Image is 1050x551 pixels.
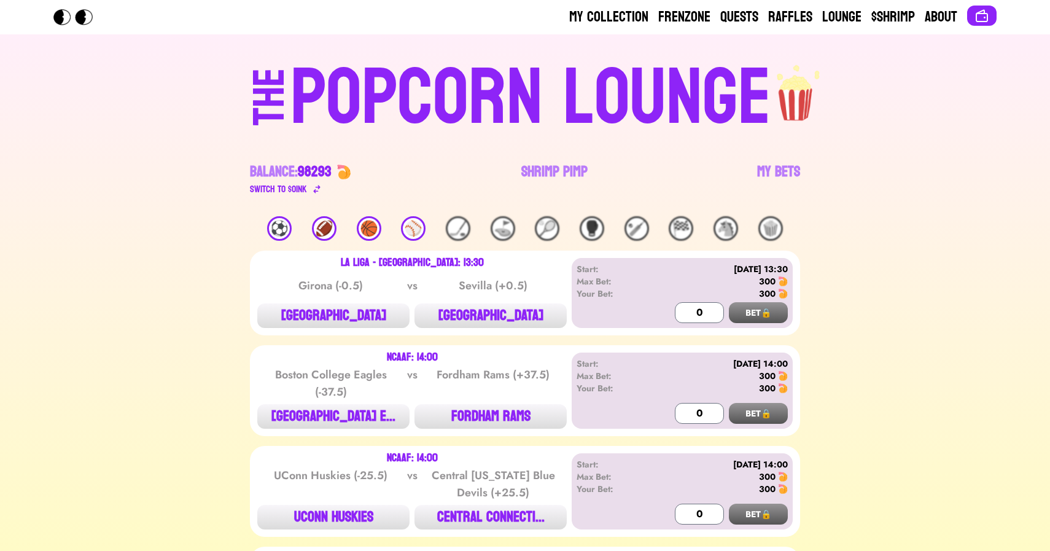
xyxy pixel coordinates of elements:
div: Sevilla (+0.5) [431,277,555,294]
div: ⚾️ [401,216,426,241]
button: BET🔒 [729,403,788,424]
a: About [925,7,957,27]
div: 300 [759,483,776,495]
div: Start: [577,358,647,370]
div: [DATE] 13:30 [647,263,788,275]
button: BET🔒 [729,302,788,323]
button: UCONN HUSKIES [257,505,410,530]
div: 🏀 [357,216,381,241]
div: 300 [759,287,776,300]
img: 🍤 [778,371,788,381]
button: BET🔒 [729,504,788,525]
div: Boston College Eagles (-37.5) [269,366,393,401]
div: 300 [759,370,776,382]
div: [DATE] 14:00 [647,358,788,370]
div: 🐴 [714,216,738,241]
img: Connect wallet [974,9,989,23]
div: Fordham Rams (+37.5) [431,366,555,401]
img: 🍤 [778,383,788,393]
div: Start: [577,458,647,471]
a: Shrimp Pimp [521,162,588,197]
div: 🏁 [669,216,693,241]
div: Switch to $ OINK [250,182,307,197]
div: La Liga - [GEOGRAPHIC_DATA]: 13:30 [341,258,484,268]
a: THEPOPCORN LOUNGEpopcorn [147,54,903,138]
div: vs [405,366,420,401]
div: NCAAF: 14:00 [387,453,438,463]
div: 🏈 [312,216,336,241]
button: [GEOGRAPHIC_DATA] [257,303,410,328]
a: Lounge [822,7,861,27]
div: 300 [759,275,776,287]
img: Popcorn [53,9,103,25]
div: Max Bet: [577,275,647,287]
div: Your Bet: [577,483,647,495]
button: CENTRAL CONNECTI... [414,505,567,530]
div: Start: [577,263,647,275]
a: Frenzone [658,7,710,27]
a: My Collection [569,7,648,27]
div: Max Bet: [577,370,647,382]
a: Quests [720,7,758,27]
a: Raffles [768,7,812,27]
div: THE [247,68,292,150]
div: ⛳️ [491,216,515,241]
div: Your Bet: [577,382,647,394]
div: Girona (-0.5) [269,277,393,294]
button: [GEOGRAPHIC_DATA] E... [257,404,410,429]
div: 🏒 [446,216,470,241]
div: 🎾 [535,216,559,241]
button: FORDHAM RAMS [414,404,567,429]
div: Balance: [250,162,332,182]
a: My Bets [757,162,800,197]
a: $Shrimp [871,7,915,27]
div: [DATE] 14:00 [647,458,788,471]
div: ⚽️ [267,216,292,241]
div: NCAAF: 14:00 [387,353,438,362]
img: 🍤 [778,289,788,299]
div: 🏏 [624,216,649,241]
img: 🍤 [778,472,788,482]
img: popcorn [771,54,822,123]
div: 300 [759,382,776,394]
div: Your Bet: [577,287,647,300]
div: Max Bet: [577,471,647,483]
div: UConn Huskies (-25.5) [269,467,393,501]
div: POPCORN LOUNGE [290,59,771,138]
div: 300 [759,471,776,483]
div: vs [405,467,420,501]
div: Central [US_STATE] Blue Devils (+25.5) [431,467,555,501]
span: 98293 [298,158,332,185]
div: 🍿 [758,216,783,241]
div: vs [405,277,420,294]
img: 🍤 [336,165,351,179]
img: 🍤 [778,276,788,286]
button: [GEOGRAPHIC_DATA] [414,303,567,328]
img: 🍤 [778,484,788,494]
div: 🥊 [580,216,604,241]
